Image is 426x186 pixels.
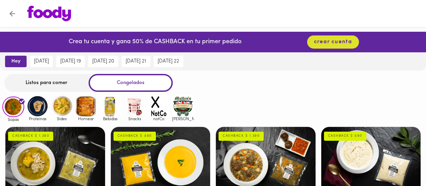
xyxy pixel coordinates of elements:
p: Crea tu cuenta y gana 50% de CASHBACK en tu primer pedido [69,38,241,47]
span: [DATE] 19 [60,58,81,64]
button: [DATE] 21 [122,56,150,67]
div: Listos para comer [4,74,89,92]
button: Volver [4,5,21,22]
img: Bebidas [99,95,121,117]
span: Sopas [2,117,24,122]
div: CASHBACK $ 1.390 [8,132,53,140]
span: Bebidas [99,116,121,121]
img: Hornear [75,95,97,117]
div: Congelados [89,74,173,92]
img: Sides [51,95,73,117]
img: mullens [172,95,194,117]
button: hoy [5,56,27,67]
button: [DATE] [30,56,53,67]
span: Sides [51,116,73,121]
span: crear cuenta [314,39,352,45]
span: [DATE] 20 [92,58,114,64]
button: [DATE] 19 [56,56,85,67]
span: [DATE] [34,58,49,64]
img: notCo [148,95,170,117]
img: Proteinas [27,95,48,117]
div: CASHBACK $ 1.390 [219,132,264,140]
button: [DATE] 20 [88,56,118,67]
span: Hornear [75,116,97,121]
div: CASHBACK $ 590 [324,132,366,140]
img: logo.png [27,6,71,21]
div: CASHBACK $ 490 [113,132,156,140]
img: Snacks [124,95,145,117]
span: Snacks [124,116,145,121]
span: notCo [148,116,170,121]
img: Sopas [2,97,24,117]
span: Proteinas [27,116,48,121]
button: [DATE] 22 [154,56,183,67]
span: [DATE] 21 [126,58,146,64]
span: hoy [10,58,22,64]
span: [PERSON_NAME] [172,116,194,121]
button: crear cuenta [307,35,359,49]
span: [DATE] 22 [158,58,179,64]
